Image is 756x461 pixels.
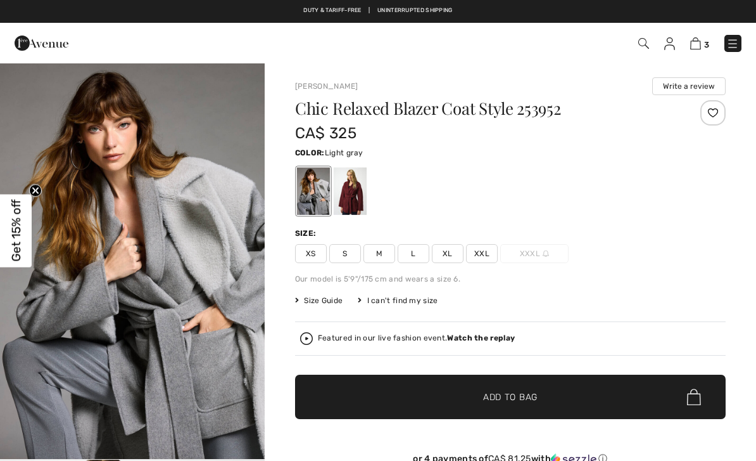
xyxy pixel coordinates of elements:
[295,375,726,419] button: Add to Bag
[295,273,726,285] div: Our model is 5'9"/175 cm and wears a size 6.
[432,244,463,263] span: XL
[295,100,654,117] h1: Chic Relaxed Blazer Coat Style 253952
[398,244,429,263] span: L
[295,295,343,306] span: Size Guide
[295,228,319,239] div: Size:
[690,36,709,51] a: 3
[295,124,356,142] span: CA$ 325
[297,167,330,215] div: Light gray
[295,148,325,157] span: Color:
[447,334,515,342] strong: Watch the replay
[363,244,395,263] span: M
[500,244,569,263] span: XXXL
[704,40,709,49] span: 3
[329,244,361,263] span: S
[325,148,363,157] span: Light gray
[358,295,438,306] div: I can't find my size
[690,37,701,49] img: Shopping Bag
[300,332,313,345] img: Watch the replay
[15,36,68,48] a: 1ère Avenue
[29,184,42,197] button: Close teaser
[466,244,498,263] span: XXL
[483,391,538,404] span: Add to Bag
[664,37,675,50] img: My Info
[9,200,23,262] span: Get 15% off
[652,77,726,95] button: Write a review
[15,30,68,56] img: 1ère Avenue
[318,334,515,342] div: Featured in our live fashion event.
[543,250,549,257] img: ring-m.svg
[295,244,327,263] span: XS
[295,82,358,91] a: [PERSON_NAME]
[334,167,367,215] div: Merlot
[726,37,739,50] img: Menu
[638,38,649,49] img: Search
